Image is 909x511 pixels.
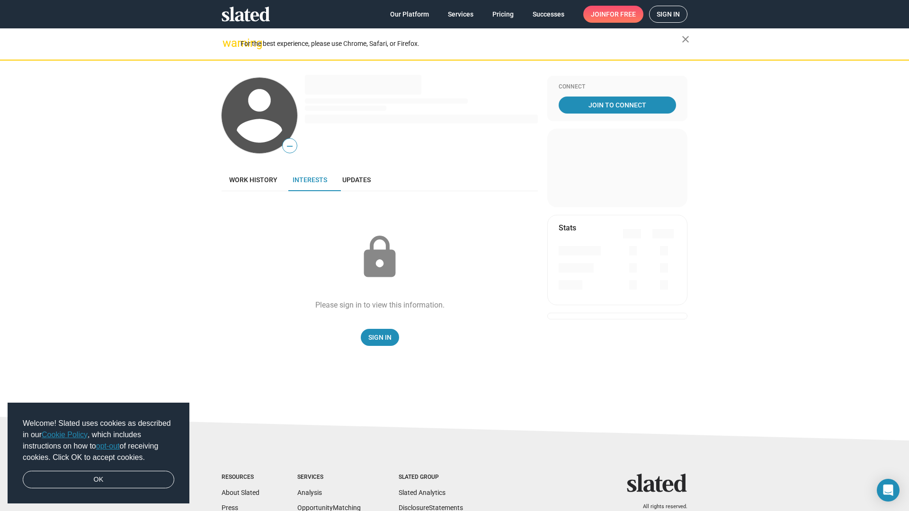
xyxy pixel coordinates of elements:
span: Join [591,6,636,23]
div: Please sign in to view this information. [315,300,445,310]
a: Cookie Policy [42,431,88,439]
a: opt-out [96,442,120,450]
a: About Slated [222,489,259,496]
div: Services [297,474,361,481]
span: Successes [533,6,564,23]
a: Updates [335,168,378,191]
div: For the best experience, please use Chrome, Safari, or Firefox. [241,37,682,50]
mat-icon: close [680,34,691,45]
span: Sign in [657,6,680,22]
div: Open Intercom Messenger [877,479,900,502]
span: Work history [229,176,277,184]
div: Slated Group [399,474,463,481]
a: Sign In [361,329,399,346]
a: dismiss cookie message [23,471,174,489]
span: Welcome! Slated uses cookies as described in our , which includes instructions on how to of recei... [23,418,174,463]
span: — [283,140,297,152]
div: Resources [222,474,259,481]
a: Join To Connect [559,97,676,114]
a: Joinfor free [583,6,643,23]
mat-icon: lock [356,234,403,281]
a: Sign in [649,6,687,23]
a: Services [440,6,481,23]
a: Slated Analytics [399,489,446,496]
a: Work history [222,168,285,191]
mat-card-title: Stats [559,223,576,233]
span: for free [606,6,636,23]
a: Successes [525,6,572,23]
a: Interests [285,168,335,191]
span: Interests [293,176,327,184]
div: Connect [559,83,676,91]
span: Pricing [492,6,514,23]
a: Pricing [485,6,521,23]
span: Sign In [368,329,392,346]
a: Analysis [297,489,322,496]
span: Join To Connect [561,97,674,114]
span: Services [448,6,473,23]
span: Our Platform [390,6,429,23]
span: Updates [342,176,371,184]
div: cookieconsent [8,403,189,504]
mat-icon: warning [223,37,234,49]
a: Our Platform [383,6,437,23]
